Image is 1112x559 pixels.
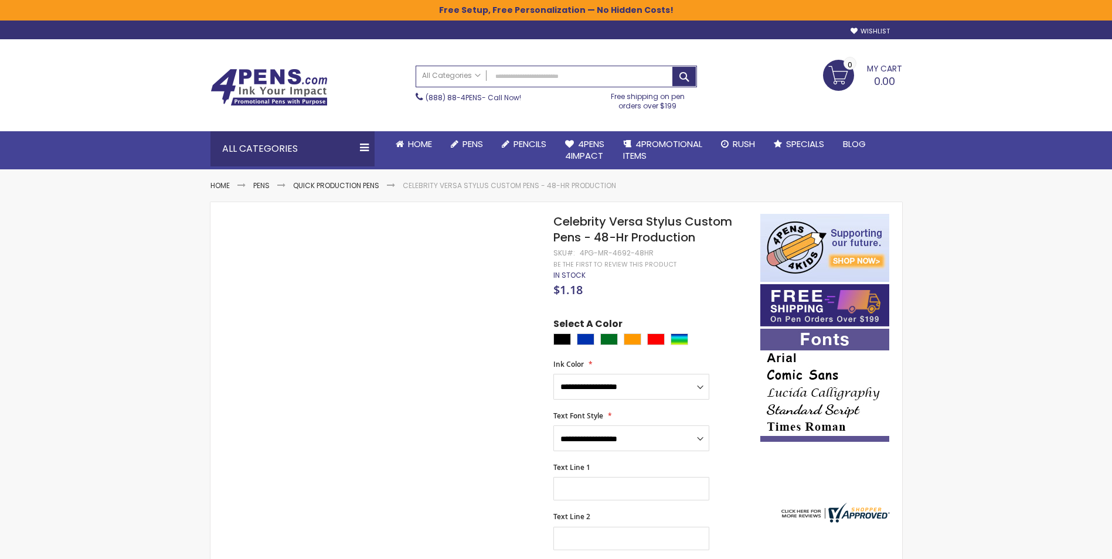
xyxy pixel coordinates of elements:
span: $1.18 [553,282,583,298]
a: Pens [253,180,270,190]
a: Home [386,131,441,157]
div: Blue [577,333,594,345]
span: All Categories [422,71,481,80]
div: Free shipping on pen orders over $199 [598,87,697,111]
div: Black [553,333,571,345]
strong: SKU [553,248,575,258]
span: Text Font Style [553,411,603,421]
a: Pens [441,131,492,157]
a: Pencils [492,131,556,157]
img: 4Pens Custom Pens and Promotional Products [210,69,328,106]
a: 4pens.com certificate URL [778,515,890,525]
span: Ink Color [553,359,584,369]
span: 0 [848,59,852,70]
div: Orange [624,333,641,345]
span: 0.00 [874,74,895,88]
a: All Categories [416,66,487,86]
img: Free shipping on orders over $199 [760,284,889,326]
div: Availability [553,271,586,280]
a: 4Pens4impact [556,131,614,169]
div: Assorted [671,333,688,345]
span: Pens [463,138,483,150]
span: Text Line 1 [553,462,590,472]
a: Blog [834,131,875,157]
span: Select A Color [553,318,623,333]
a: Be the first to review this product [553,260,676,269]
img: 4pens 4 kids [760,214,889,282]
span: 4Pens 4impact [565,138,604,162]
div: 4PG-MR-4692-48HR [580,248,654,258]
span: In stock [553,270,586,280]
a: Quick Production Pens [293,180,379,190]
div: Green [600,333,618,345]
a: Rush [712,131,764,157]
span: Celebrity Versa Stylus Custom Pens - 48-Hr Production [553,213,732,246]
a: 4PROMOTIONALITEMS [614,131,712,169]
a: Specials [764,131,834,157]
span: Text Line 2 [553,512,590,521]
span: Home [408,138,432,150]
div: All Categories [210,131,375,166]
span: Pencils [514,138,546,150]
span: - Call Now! [426,93,521,103]
img: font-personalization-examples [760,329,889,442]
img: 4pens.com widget logo [778,503,890,523]
span: 4PROMOTIONAL ITEMS [623,138,702,162]
a: Home [210,180,230,190]
div: Red [647,333,665,345]
a: 0.00 0 [823,60,902,89]
span: Blog [843,138,866,150]
li: Celebrity Versa Stylus Custom Pens - 48-Hr Production [403,181,616,190]
a: (888) 88-4PENS [426,93,482,103]
a: Wishlist [851,27,890,36]
span: Rush [733,138,755,150]
span: Specials [786,138,824,150]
